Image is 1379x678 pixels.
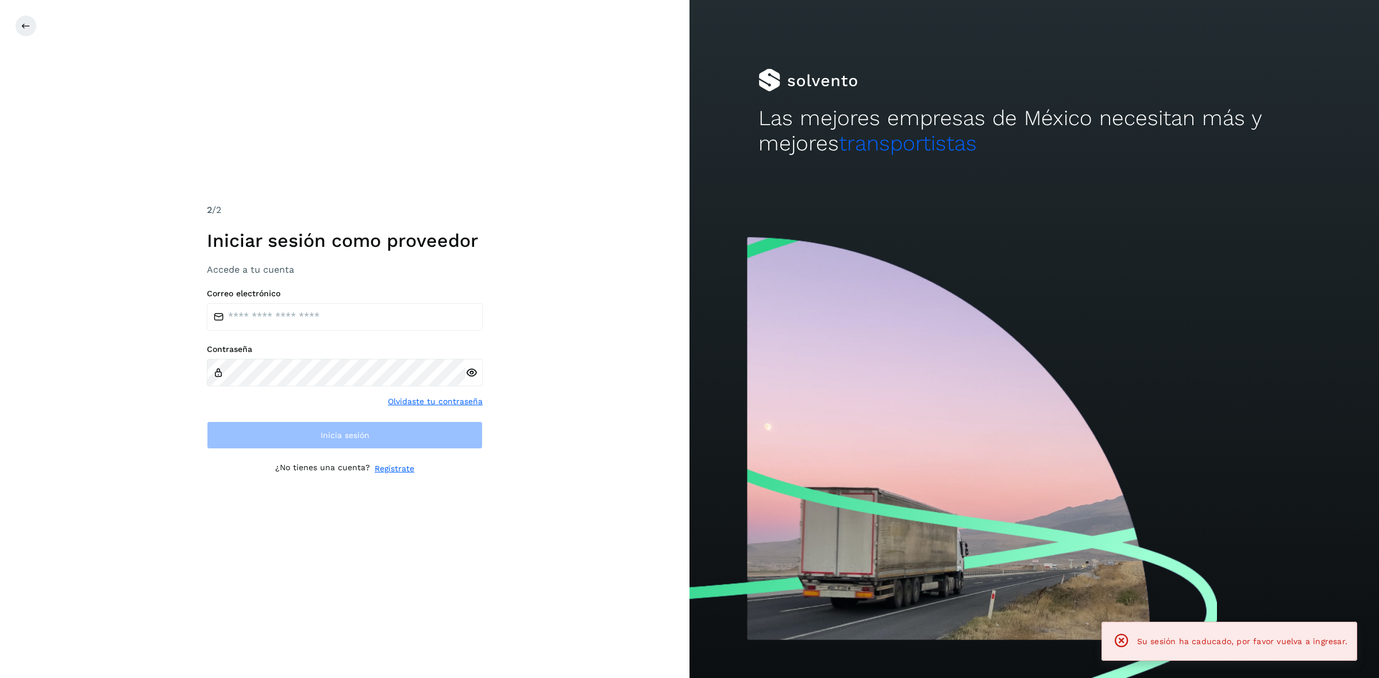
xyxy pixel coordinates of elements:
[207,289,483,299] label: Correo electrónico
[388,396,483,408] a: Olvidaste tu contraseña
[1137,637,1347,646] span: Su sesión ha caducado, por favor vuelva a ingresar.
[207,230,483,251] h1: Iniciar sesión como proveedor
[375,463,414,475] a: Regístrate
[207,204,212,215] span: 2
[758,106,1310,157] h2: Las mejores empresas de México necesitan más y mejores
[275,463,370,475] p: ¿No tienes una cuenta?
[207,264,483,275] h3: Accede a tu cuenta
[207,344,483,354] label: Contraseña
[839,131,977,156] span: transportistas
[321,431,369,439] span: Inicia sesión
[207,203,483,217] div: /2
[207,421,483,449] button: Inicia sesión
